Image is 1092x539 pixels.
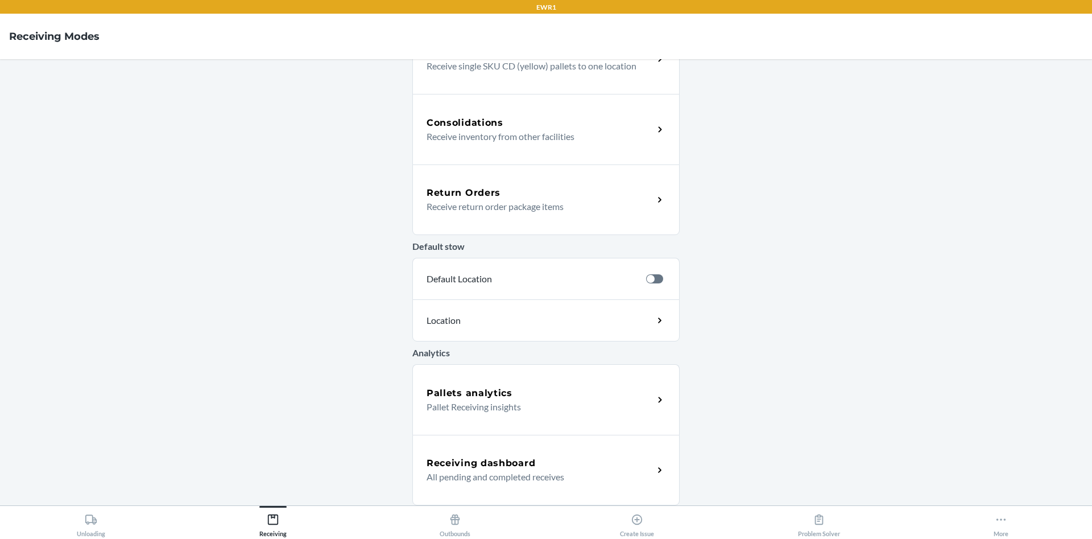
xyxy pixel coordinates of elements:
p: Receive inventory from other facilities [427,130,644,143]
button: Outbounds [364,506,546,537]
p: EWR1 [536,2,556,13]
p: All pending and completed receives [427,470,644,484]
h5: Receiving dashboard [427,456,535,470]
p: Receive single SKU CD (yellow) pallets to one location [427,59,644,73]
button: More [910,506,1092,537]
a: Return OrdersReceive return order package items [412,164,680,235]
p: Location [427,314,561,327]
p: Pallet Receiving insights [427,400,644,414]
a: ConsolidationsReceive inventory from other facilities [412,94,680,164]
div: Create Issue [620,509,654,537]
h5: Consolidations [427,116,503,130]
a: Location [412,299,680,341]
div: Outbounds [440,509,470,537]
div: Problem Solver [798,509,840,537]
div: Unloading [77,509,105,537]
p: Default stow [412,240,680,253]
button: Receiving [182,506,364,537]
button: Problem Solver [728,506,910,537]
h5: Pallets analytics [427,386,512,400]
div: Receiving [259,509,287,537]
a: Pallets analyticsPallet Receiving insights [412,364,680,435]
h4: Receiving Modes [9,29,100,44]
button: Create Issue [546,506,728,537]
a: Receiving dashboardAll pending and completed receives [412,435,680,505]
p: Analytics [412,346,680,360]
p: Default Location [427,272,637,286]
p: Receive return order package items [427,200,644,213]
h5: Return Orders [427,186,500,200]
div: More [994,509,1008,537]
